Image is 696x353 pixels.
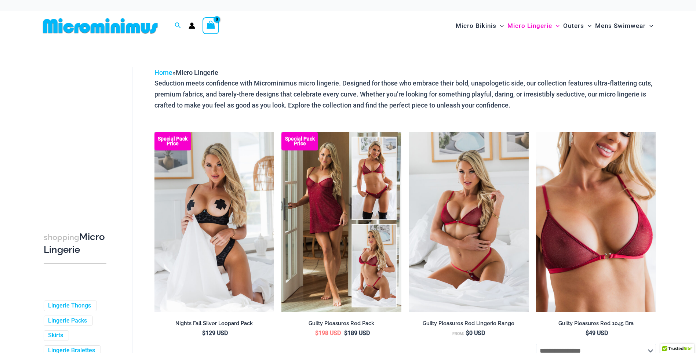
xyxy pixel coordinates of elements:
[189,22,195,29] a: Account icon link
[154,137,191,146] b: Special Pack Price
[48,332,63,339] a: Skirts
[44,233,79,242] span: shopping
[586,330,589,336] span: $
[154,320,274,330] a: Nights Fall Silver Leopard Pack
[154,69,172,76] a: Home
[536,132,656,312] img: Guilty Pleasures Red 1045 Bra 01
[466,330,469,336] span: $
[536,320,656,327] h2: Guilty Pleasures Red 1045 Bra
[593,15,655,37] a: Mens SwimwearMenu ToggleMenu Toggle
[595,17,646,35] span: Mens Swimwear
[48,317,87,325] a: Lingerie Packs
[154,78,656,110] p: Seduction meets confidence with Microminimus micro lingerie. Designed for those who embrace their...
[409,132,529,312] a: Guilty Pleasures Red 1045 Bra 689 Micro 05Guilty Pleasures Red 1045 Bra 689 Micro 06Guilty Pleasu...
[453,14,656,38] nav: Site Navigation
[409,320,529,330] a: Guilty Pleasures Red Lingerie Range
[454,15,506,37] a: Micro BikinisMenu ToggleMenu Toggle
[175,21,181,30] a: Search icon link
[506,15,561,37] a: Micro LingerieMenu ToggleMenu Toggle
[315,330,318,336] span: $
[409,320,529,327] h2: Guilty Pleasures Red Lingerie Range
[48,302,91,310] a: Lingerie Thongs
[154,69,218,76] span: »
[176,69,218,76] span: Micro Lingerie
[409,132,529,312] img: Guilty Pleasures Red 1045 Bra 689 Micro 05
[536,132,656,312] a: Guilty Pleasures Red 1045 Bra 01Guilty Pleasures Red 1045 Bra 02Guilty Pleasures Red 1045 Bra 02
[281,320,401,327] h2: Guilty Pleasures Red Pack
[466,330,485,336] bdi: 0 USD
[315,330,341,336] bdi: 198 USD
[202,330,228,336] bdi: 129 USD
[584,17,591,35] span: Menu Toggle
[281,137,318,146] b: Special Pack Price
[496,17,504,35] span: Menu Toggle
[507,17,552,35] span: Micro Lingerie
[536,320,656,330] a: Guilty Pleasures Red 1045 Bra
[154,132,274,312] img: Nights Fall Silver Leopard 1036 Bra 6046 Thong 09v2
[344,330,347,336] span: $
[281,132,401,312] a: Guilty Pleasures Red Collection Pack F Guilty Pleasures Red Collection Pack BGuilty Pleasures Red...
[586,330,608,336] bdi: 49 USD
[563,17,584,35] span: Outers
[154,132,274,312] a: Nights Fall Silver Leopard 1036 Bra 6046 Thong 09v2 Nights Fall Silver Leopard 1036 Bra 6046 Thon...
[281,132,401,312] img: Guilty Pleasures Red Collection Pack F
[456,17,496,35] span: Micro Bikinis
[646,17,653,35] span: Menu Toggle
[561,15,593,37] a: OutersMenu ToggleMenu Toggle
[202,330,205,336] span: $
[281,320,401,330] a: Guilty Pleasures Red Pack
[552,17,560,35] span: Menu Toggle
[452,331,464,336] span: From:
[40,18,161,34] img: MM SHOP LOGO FLAT
[44,61,110,208] iframe: TrustedSite Certified
[44,231,106,256] h3: Micro Lingerie
[154,320,274,327] h2: Nights Fall Silver Leopard Pack
[203,17,219,34] a: View Shopping Cart, empty
[344,330,370,336] bdi: 189 USD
